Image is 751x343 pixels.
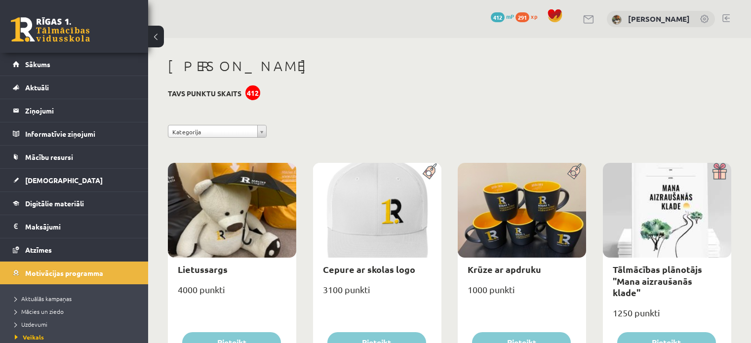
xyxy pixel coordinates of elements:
span: mP [506,12,514,20]
a: Atzīmes [13,238,136,261]
a: [DEMOGRAPHIC_DATA] [13,169,136,191]
a: Kategorija [168,125,267,138]
div: 4000 punkti [168,281,296,306]
a: Ziņojumi [13,99,136,122]
div: 1250 punkti [603,305,731,329]
span: Veikals [15,333,44,341]
span: Mācies un ziedo [15,307,64,315]
a: Digitālie materiāli [13,192,136,215]
span: 412 [491,12,505,22]
h1: [PERSON_NAME] [168,58,731,75]
span: Aktuālās kampaņas [15,295,72,303]
a: Maksājumi [13,215,136,238]
a: [PERSON_NAME] [628,14,690,24]
span: Digitālie materiāli [25,199,84,208]
img: Populāra prece [419,163,441,180]
span: 291 [515,12,529,22]
a: Rīgas 1. Tālmācības vidusskola [11,17,90,42]
span: Sākums [25,60,50,69]
div: 412 [245,85,260,100]
img: Dāvana ar pārsteigumu [709,163,731,180]
span: Uzdevumi [15,320,47,328]
a: Krūze ar apdruku [468,264,541,275]
span: Motivācijas programma [25,268,103,277]
img: Darja Degtjarjova [612,15,622,25]
legend: Maksājumi [25,215,136,238]
a: Aktuālās kampaņas [15,294,138,303]
a: Uzdevumi [15,320,138,329]
span: xp [531,12,537,20]
a: Mācību resursi [13,146,136,168]
a: Aktuāli [13,76,136,99]
div: 3100 punkti [313,281,441,306]
h3: Tavs punktu skaits [168,89,241,98]
legend: Ziņojumi [25,99,136,122]
a: Motivācijas programma [13,262,136,284]
a: Mācies un ziedo [15,307,138,316]
a: Informatīvie ziņojumi [13,122,136,145]
span: Aktuāli [25,83,49,92]
span: Atzīmes [25,245,52,254]
img: Populāra prece [564,163,586,180]
a: Veikals [15,333,138,342]
a: Lietussargs [178,264,228,275]
a: 412 mP [491,12,514,20]
span: [DEMOGRAPHIC_DATA] [25,176,103,185]
a: Cepure ar skolas logo [323,264,415,275]
legend: Informatīvie ziņojumi [25,122,136,145]
a: Tālmācības plānotājs "Mana aizraušanās klade" [613,264,702,298]
a: 291 xp [515,12,542,20]
span: Mācību resursi [25,152,73,161]
div: 1000 punkti [458,281,586,306]
a: Sākums [13,53,136,76]
span: Kategorija [172,125,253,138]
